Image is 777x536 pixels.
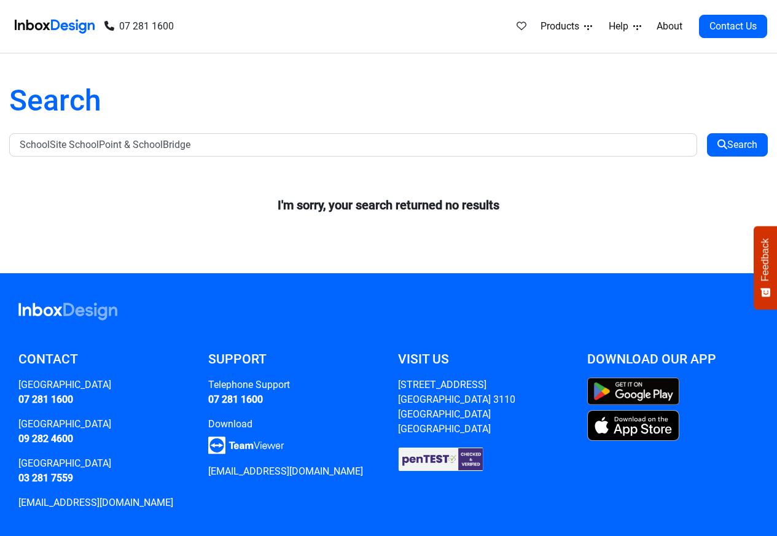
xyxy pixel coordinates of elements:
img: logo_teamviewer.svg [208,437,284,454]
a: [EMAIL_ADDRESS][DOMAIN_NAME] [18,497,173,508]
div: Download [208,417,380,432]
img: Checked & Verified by penTEST [398,446,484,472]
address: [STREET_ADDRESS] [GEOGRAPHIC_DATA] 3110 [GEOGRAPHIC_DATA] [GEOGRAPHIC_DATA] [398,379,515,435]
a: 07 281 1600 [104,19,174,34]
h5: Contact [18,350,190,368]
h5: Support [208,350,380,368]
a: Checked & Verified by penTEST [398,452,484,464]
a: 03 281 7559 [18,472,73,484]
input: Keywords [9,133,697,157]
img: Apple App Store [587,410,679,441]
a: Products [536,14,597,39]
div: Telephone Support [208,378,380,392]
a: 09 282 4600 [18,433,73,445]
button: Feedback - Show survey [754,226,777,309]
span: Feedback [760,238,771,281]
div: I'm sorry, your search returned no results [9,166,768,244]
a: 07 281 1600 [18,394,73,405]
a: [EMAIL_ADDRESS][DOMAIN_NAME] [208,465,363,477]
img: logo_inboxdesign_white.svg [18,303,117,320]
h5: Download our App [587,350,759,368]
a: Contact Us [699,15,767,38]
a: About [653,14,685,39]
h5: Visit us [398,350,569,368]
img: Google Play Store [587,378,679,405]
a: [STREET_ADDRESS][GEOGRAPHIC_DATA] 3110[GEOGRAPHIC_DATA][GEOGRAPHIC_DATA] [398,379,515,435]
h1: Search [9,83,768,118]
button: Search [707,133,768,157]
a: 07 281 1600 [208,394,263,405]
div: [GEOGRAPHIC_DATA] [18,456,190,471]
div: [GEOGRAPHIC_DATA] [18,378,190,392]
span: Products [541,19,584,34]
div: [GEOGRAPHIC_DATA] [18,417,190,432]
a: Help [604,14,646,39]
span: Help [609,19,633,34]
